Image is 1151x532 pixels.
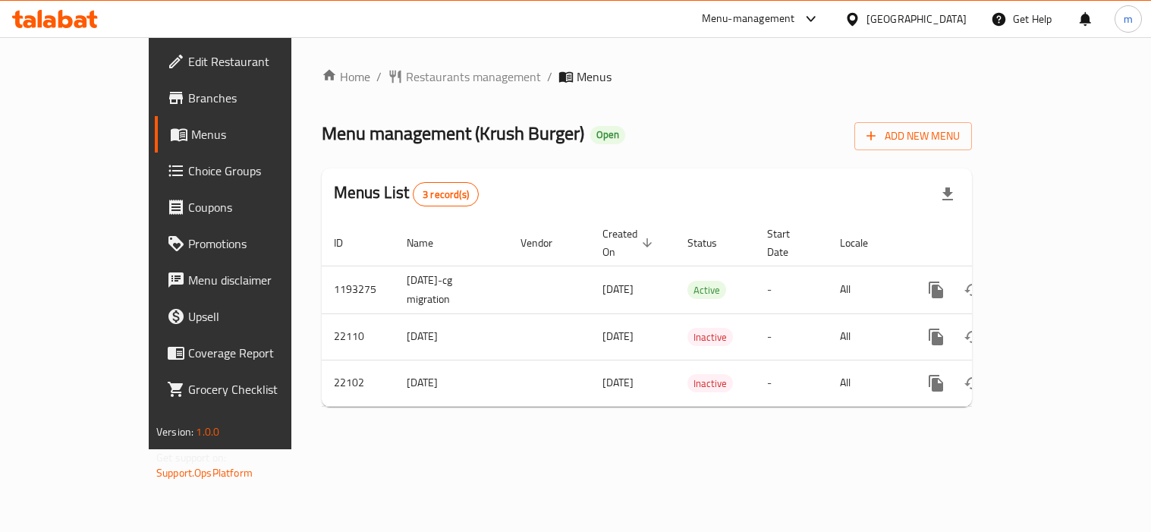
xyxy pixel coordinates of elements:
[828,266,906,313] td: All
[155,225,341,262] a: Promotions
[840,234,888,252] span: Locale
[376,68,382,86] li: /
[755,360,828,406] td: -
[188,344,329,362] span: Coverage Report
[954,365,991,401] button: Change Status
[854,122,972,150] button: Add New Menu
[188,271,329,289] span: Menu disclaimer
[155,262,341,298] a: Menu disclaimer
[155,43,341,80] a: Edit Restaurant
[687,329,733,346] span: Inactive
[918,365,954,401] button: more
[188,380,329,398] span: Grocery Checklist
[755,266,828,313] td: -
[577,68,612,86] span: Menus
[322,220,1076,407] table: enhanced table
[687,282,726,299] span: Active
[156,448,226,467] span: Get support on:
[196,422,219,442] span: 1.0.0
[828,313,906,360] td: All
[687,328,733,346] div: Inactive
[767,225,810,261] span: Start Date
[929,176,966,212] div: Export file
[155,298,341,335] a: Upsell
[702,10,795,28] div: Menu-management
[155,371,341,408] a: Grocery Checklist
[602,373,634,392] span: [DATE]
[687,374,733,392] div: Inactive
[322,360,395,406] td: 22102
[414,187,478,202] span: 3 record(s)
[828,360,906,406] td: All
[322,116,584,150] span: Menu management ( Krush Burger )
[156,463,253,483] a: Support.OpsPlatform
[866,127,960,146] span: Add New Menu
[547,68,552,86] li: /
[188,307,329,326] span: Upsell
[602,279,634,299] span: [DATE]
[155,189,341,225] a: Coupons
[687,234,737,252] span: Status
[1124,11,1133,27] span: m
[188,235,329,253] span: Promotions
[155,116,341,153] a: Menus
[406,68,541,86] span: Restaurants management
[188,162,329,180] span: Choice Groups
[755,313,828,360] td: -
[155,153,341,189] a: Choice Groups
[155,80,341,116] a: Branches
[334,181,479,206] h2: Menus List
[156,422,193,442] span: Version:
[395,266,508,313] td: [DATE]-cg migration
[407,234,453,252] span: Name
[388,68,541,86] a: Restaurants management
[191,125,329,143] span: Menus
[322,266,395,313] td: 1193275
[334,234,363,252] span: ID
[906,220,1076,266] th: Actions
[590,126,625,144] div: Open
[954,319,991,355] button: Change Status
[590,128,625,141] span: Open
[155,335,341,371] a: Coverage Report
[188,89,329,107] span: Branches
[413,182,479,206] div: Total records count
[395,360,508,406] td: [DATE]
[866,11,967,27] div: [GEOGRAPHIC_DATA]
[918,319,954,355] button: more
[954,272,991,308] button: Change Status
[918,272,954,308] button: more
[188,52,329,71] span: Edit Restaurant
[602,225,657,261] span: Created On
[395,313,508,360] td: [DATE]
[322,313,395,360] td: 22110
[687,375,733,392] span: Inactive
[322,68,370,86] a: Home
[188,198,329,216] span: Coupons
[602,326,634,346] span: [DATE]
[520,234,572,252] span: Vendor
[322,68,972,86] nav: breadcrumb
